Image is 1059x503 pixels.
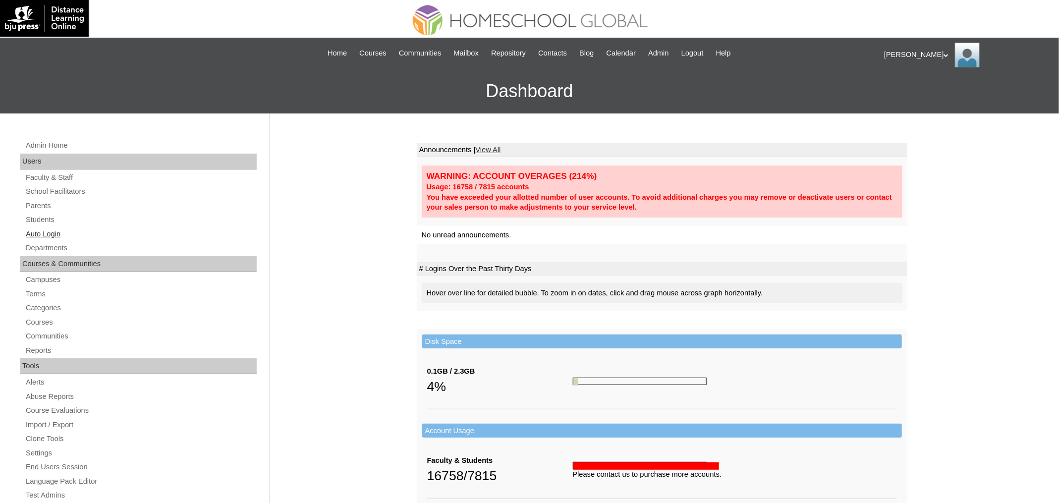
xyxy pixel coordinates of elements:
[579,48,594,59] span: Blog
[25,185,257,198] a: School Facilitators
[25,489,257,502] a: Test Admins
[417,143,907,157] td: Announcements |
[25,200,257,212] a: Parents
[417,226,907,244] td: No unread announcements.
[25,242,257,254] a: Departments
[20,256,257,272] div: Courses & Communities
[955,43,980,67] img: Ariane Ebuen
[427,170,897,182] div: WARNING: ACCOUNT OVERAGES (214%)
[486,48,531,59] a: Repository
[607,48,636,59] span: Calendar
[359,48,387,59] span: Courses
[354,48,391,59] a: Courses
[643,48,674,59] a: Admin
[427,366,573,377] div: 0.1GB / 2.3GB
[711,48,736,59] a: Help
[427,183,529,191] strong: Usage: 16758 / 7815 accounts
[427,466,573,486] div: 16758/7815
[676,48,709,59] a: Logout
[449,48,484,59] a: Mailbox
[25,461,257,473] a: End Users Session
[25,302,257,314] a: Categories
[25,274,257,286] a: Campuses
[20,358,257,374] div: Tools
[648,48,669,59] span: Admin
[25,171,257,184] a: Faculty & Staff
[25,228,257,240] a: Auto Login
[5,5,84,32] img: logo-white.png
[422,424,902,438] td: Account Usage
[427,455,573,466] div: Faculty & Students
[25,316,257,329] a: Courses
[427,377,573,396] div: 4%
[25,376,257,389] a: Alerts
[25,391,257,403] a: Abuse Reports
[328,48,347,59] span: Home
[574,48,599,59] a: Blog
[25,404,257,417] a: Course Evaluations
[323,48,352,59] a: Home
[884,43,1049,67] div: [PERSON_NAME]
[25,139,257,152] a: Admin Home
[427,192,897,213] div: You have exceeded your allotted number of user accounts. To avoid additional charges you may remo...
[25,214,257,226] a: Students
[716,48,731,59] span: Help
[422,283,902,303] div: Hover over line for detailed bubble. To zoom in on dates, click and drag mouse across graph horiz...
[399,48,442,59] span: Communities
[573,469,897,480] div: Please contact us to purchase more accounts.
[533,48,572,59] a: Contacts
[475,146,501,154] a: View All
[20,154,257,169] div: Users
[5,69,1054,113] h3: Dashboard
[25,344,257,357] a: Reports
[25,419,257,431] a: Import / Export
[417,262,907,276] td: # Logins Over the Past Thirty Days
[25,330,257,342] a: Communities
[25,475,257,488] a: Language Pack Editor
[25,447,257,459] a: Settings
[394,48,446,59] a: Communities
[538,48,567,59] span: Contacts
[491,48,526,59] span: Repository
[422,335,902,349] td: Disk Space
[454,48,479,59] span: Mailbox
[25,433,257,445] a: Clone Tools
[681,48,704,59] span: Logout
[602,48,641,59] a: Calendar
[25,288,257,300] a: Terms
